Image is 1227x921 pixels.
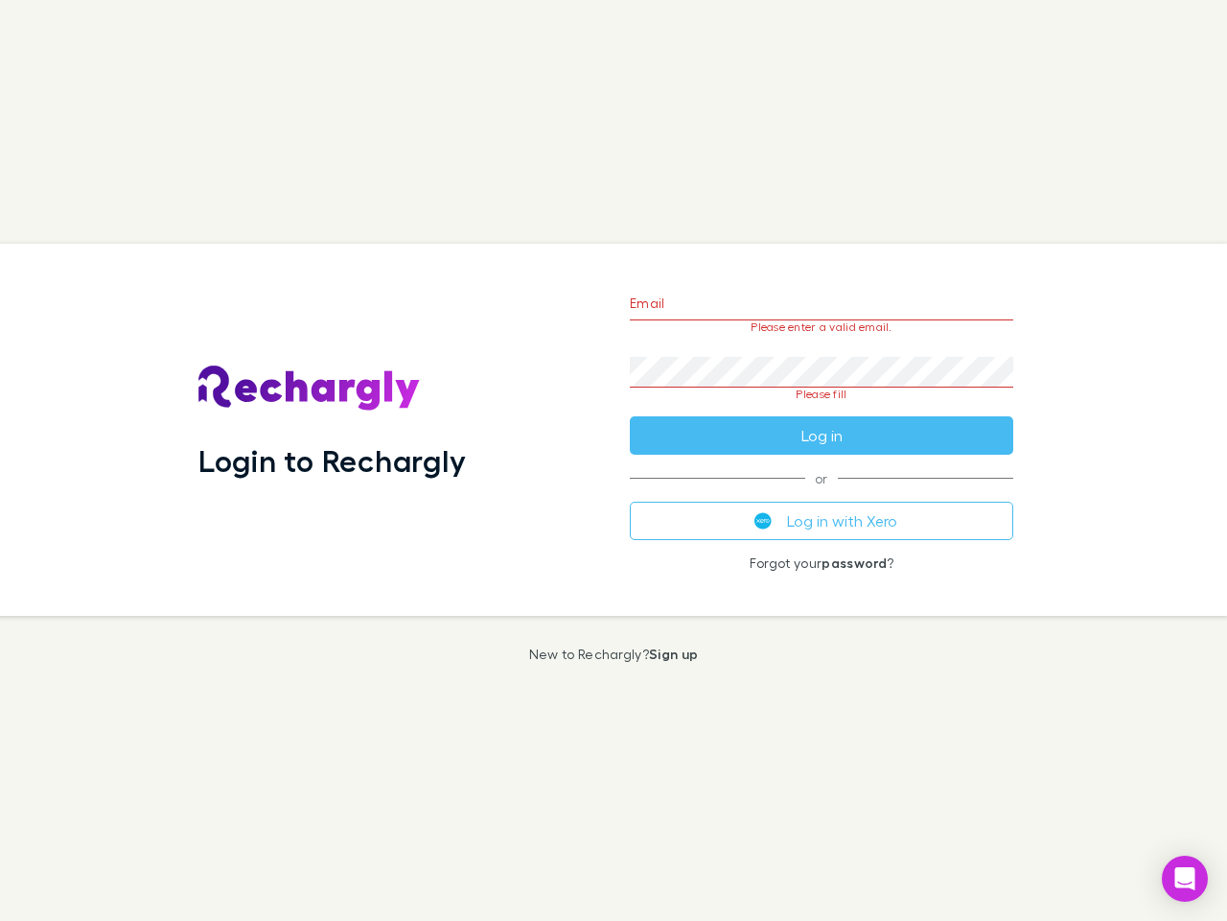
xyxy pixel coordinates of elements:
p: Forgot your ? [630,555,1013,571]
div: Open Intercom Messenger [1162,856,1208,902]
p: Please fill [630,388,1013,401]
h1: Login to Rechargly [198,442,466,479]
a: password [822,555,887,571]
button: Log in [630,416,1013,455]
img: Rechargly's Logo [198,366,421,412]
p: New to Rechargly? [529,647,699,662]
button: Log in with Xero [630,502,1013,540]
a: Sign up [649,646,698,662]
p: Please enter a valid email. [630,320,1013,334]
img: Xero's logo [754,512,772,530]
